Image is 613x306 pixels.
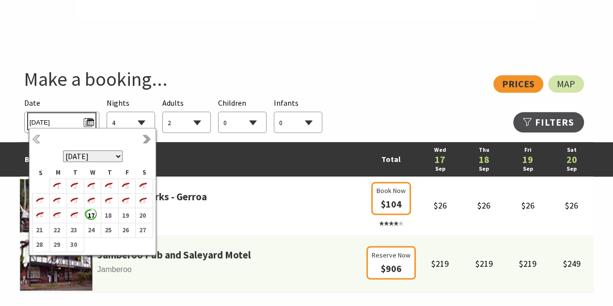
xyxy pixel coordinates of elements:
th: S [32,167,50,178]
a: Map [548,75,584,93]
td: Total [364,142,418,177]
a: Sep [554,164,588,174]
b: 23 [67,224,79,236]
span: Map [557,80,575,88]
i: 12 [119,194,131,207]
span: $219 [431,258,449,269]
a: 20 [554,155,588,164]
a: Thu [467,145,501,155]
a: 18 [467,155,501,164]
i: 10 [84,194,97,207]
td: 17 [84,208,101,223]
b: 30 [67,238,79,251]
i: 13 [136,194,148,207]
a: 17 [423,155,457,164]
span: $249 [563,258,580,269]
i: 1 [50,180,63,193]
span: Date [24,98,40,108]
th: S [136,167,153,178]
i: 15 [50,209,63,222]
i: 6 [136,180,148,193]
td: 28 [32,237,50,252]
td: 24 [84,223,101,237]
td: 25 [101,223,119,237]
a: Wed [423,145,457,155]
i: 2 [67,180,79,193]
i: 14 [32,209,45,222]
b: 21 [32,224,45,236]
i: 8 [50,194,63,207]
span: $104 [380,198,401,210]
span: Book Now [377,185,406,196]
span: Jamberoo [20,263,364,276]
b: 25 [101,224,114,236]
td: 27 [136,223,153,237]
th: T [67,167,84,178]
img: Footballa.jpg [20,237,93,290]
span: Adults [162,98,184,108]
i: 4 [101,180,114,193]
b: 18 [101,209,114,222]
b: 19 [119,209,131,222]
i: 5 [119,180,131,193]
span: $219 [475,258,492,269]
i: 9 [67,194,79,207]
a: Sat [554,145,588,155]
span: Children [218,98,246,108]
td: 30 [67,237,84,252]
span: [DATE] [30,114,94,128]
th: W [84,167,101,178]
span: Nights [107,97,129,110]
th: M [49,167,67,178]
a: Fri [511,145,545,155]
td: 29 [49,237,67,252]
b: 22 [50,224,63,236]
span: Gerroa [20,205,364,218]
th: T [101,167,119,178]
b: 26 [119,224,131,236]
a: Jamberoo Pub and Saleyard Motel [97,247,251,263]
span: $26 [565,200,578,211]
div: Choose a number of nights [107,97,155,133]
b: 17 [84,209,97,222]
a: Sep [511,164,545,174]
span: $906 [380,262,401,274]
b: 29 [50,238,63,251]
a: Sep [467,164,501,174]
span: Reserve Now [372,250,410,260]
a: Sep [423,164,457,174]
th: F [118,167,136,178]
td: 21 [32,223,50,237]
td: 26 [118,223,136,237]
i: 3 [84,180,97,193]
span: $26 [521,200,534,211]
b: 24 [84,224,97,236]
span: Infants [274,98,299,108]
td: Best Rates [20,142,364,177]
i: 16 [67,209,79,222]
img: 341233-primary-1e441c39-47ed-43bc-a084-13db65cabecb.jpg [20,179,93,232]
td: 20 [136,208,153,223]
a: Reserve Now $906 [366,264,416,274]
td: 18 [101,208,119,223]
a: Book Now $104 [371,200,411,228]
div: Please choose your desired arrival date [24,97,99,133]
span: $26 [477,200,490,211]
a: 19 [511,155,545,164]
b: 27 [136,224,148,236]
td: 22 [49,223,67,237]
i: 11 [101,194,114,207]
span: $26 [434,200,447,211]
b: 28 [32,238,45,251]
td: 23 [67,223,84,237]
td: 19 [118,208,136,223]
i: 7 [32,194,45,207]
span: $219 [519,258,536,269]
b: 20 [136,209,148,222]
